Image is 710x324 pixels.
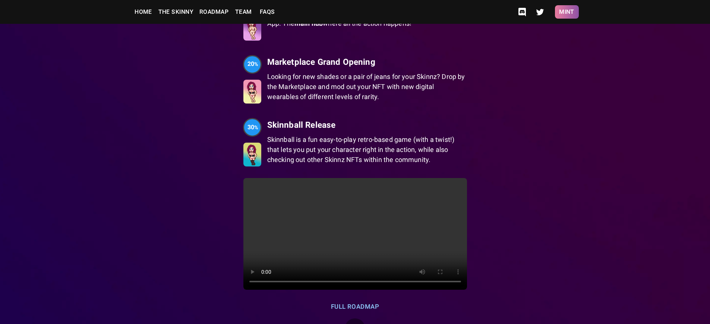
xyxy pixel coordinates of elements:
[246,61,259,67] span: 20
[243,143,261,166] img: Skinnball Release
[243,16,261,40] img: Skinnz App
[555,5,579,19] button: Mint
[246,124,259,130] span: 30
[267,72,467,102] p: Looking for new shades or a pair of jeans for your Skinnz? Drop by the Marketplace and mod out yo...
[155,4,197,19] a: The Skinny
[196,4,231,19] a: Roadmap
[132,4,155,19] a: Home
[254,61,258,67] span: %
[231,4,255,19] a: Team
[255,4,279,19] a: FAQs
[267,55,467,69] h6: Marketplace Grand Opening
[267,118,467,131] h6: Skinnball Release
[243,80,261,104] img: Marketplace Grand Opening
[327,298,384,315] button: Full Roadmap
[254,124,258,131] span: %
[267,134,467,165] p: Skinnball is a fun easy-to-play retro-based game (with a twist!) that lets you put your character...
